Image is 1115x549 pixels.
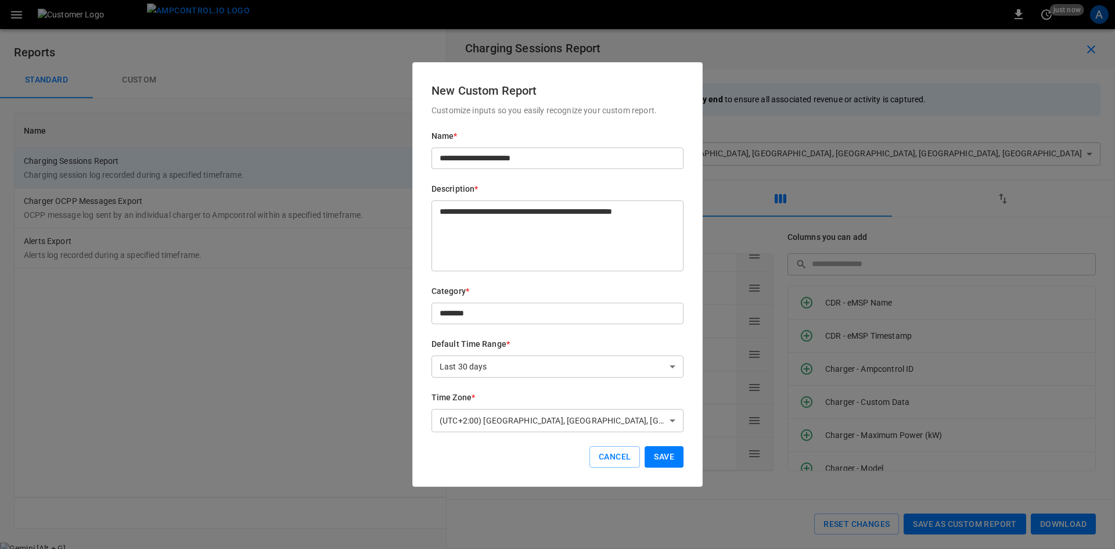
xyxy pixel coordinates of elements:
button: Cancel [589,446,640,468]
h6: New Custom Report [431,81,684,100]
h6: Category [431,285,684,298]
div: Last 30 days [431,356,684,378]
h6: Default Time Range [431,338,684,351]
h6: Description [431,183,684,196]
h6: Time Zone [431,392,684,404]
h6: Name [431,130,684,143]
p: Customize inputs so you easily recognize your custom report. [431,105,684,116]
button: Save [645,446,684,468]
div: (UTC+2:00) [GEOGRAPHIC_DATA], [GEOGRAPHIC_DATA], [GEOGRAPHIC_DATA], [GEOGRAPHIC_DATA], [GEOGRAPHI... [431,410,684,432]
